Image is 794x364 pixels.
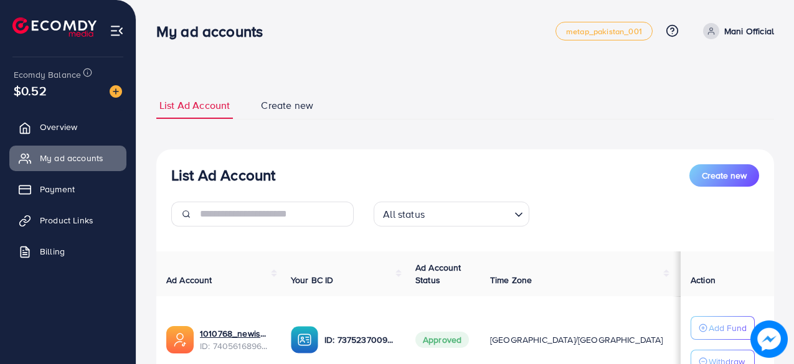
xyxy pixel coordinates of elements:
[166,274,212,286] span: Ad Account
[291,326,318,353] img: ic-ba-acc.ded83a64.svg
[380,205,427,223] span: All status
[374,202,529,226] div: Search for option
[291,274,334,286] span: Your BC ID
[415,261,461,286] span: Ad Account Status
[40,214,93,226] span: Product Links
[12,17,97,37] img: logo
[415,332,469,348] span: Approved
[689,164,759,187] button: Create new
[709,320,747,335] p: Add Fund
[40,152,103,164] span: My ad accounts
[490,274,532,286] span: Time Zone
[110,85,122,98] img: image
[752,322,787,357] img: image
[428,203,509,223] input: Search for option
[40,183,75,195] span: Payment
[200,340,271,352] span: ID: 7405616896047104017
[40,245,65,258] span: Billing
[40,121,77,133] span: Overview
[698,23,774,39] a: Mani Official
[14,68,81,81] span: Ecomdy Balance
[110,24,124,38] img: menu
[9,177,126,202] a: Payment
[171,166,275,184] h3: List Ad Account
[702,169,747,182] span: Create new
[166,326,194,353] img: ic-ads-acc.e4c84228.svg
[724,24,774,39] p: Mani Official
[9,146,126,170] a: My ad accounts
[566,27,642,35] span: metap_pakistan_001
[200,327,271,353] div: <span class='underline'>1010768_newishrat011_1724254562912</span></br>7405616896047104017
[9,239,126,264] a: Billing
[324,332,395,347] p: ID: 7375237009410899984
[159,98,230,113] span: List Ad Account
[691,274,716,286] span: Action
[9,208,126,233] a: Product Links
[555,22,653,40] a: metap_pakistan_001
[490,334,663,346] span: [GEOGRAPHIC_DATA]/[GEOGRAPHIC_DATA]
[14,82,47,100] span: $0.52
[156,22,273,40] h3: My ad accounts
[200,327,271,340] a: 1010768_newishrat011_1724254562912
[9,114,126,139] a: Overview
[691,316,755,340] button: Add Fund
[261,98,313,113] span: Create new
